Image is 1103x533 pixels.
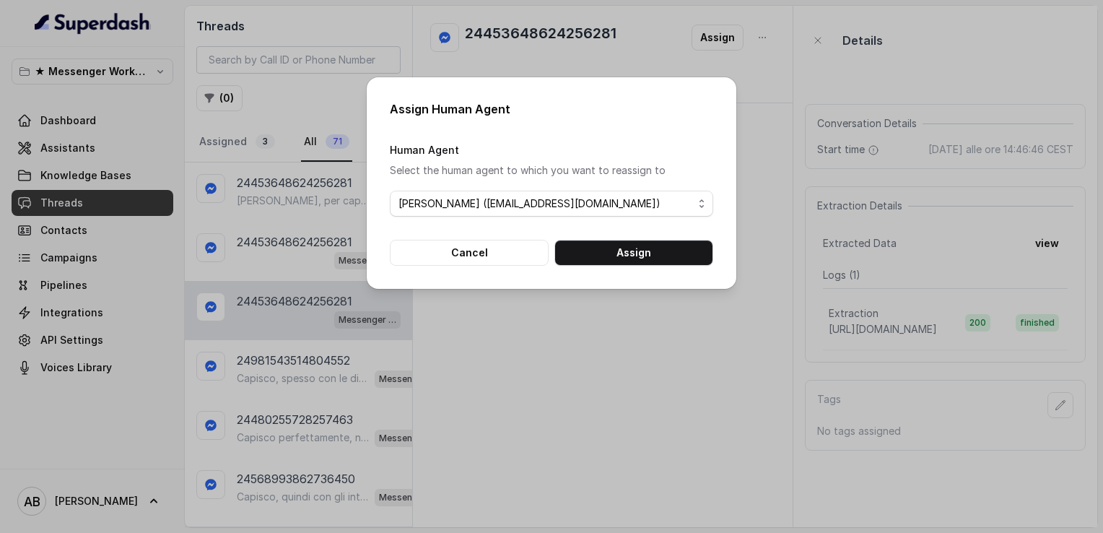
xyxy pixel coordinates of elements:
button: Cancel [390,240,549,266]
button: Assign [554,240,713,266]
span: [PERSON_NAME] ([EMAIL_ADDRESS][DOMAIN_NAME]) [398,195,693,212]
label: Human Agent [390,144,459,156]
button: [PERSON_NAME] ([EMAIL_ADDRESS][DOMAIN_NAME]) [390,191,713,217]
p: Select the human agent to which you want to reassign to [390,162,713,179]
h2: Assign Human Agent [390,100,713,118]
